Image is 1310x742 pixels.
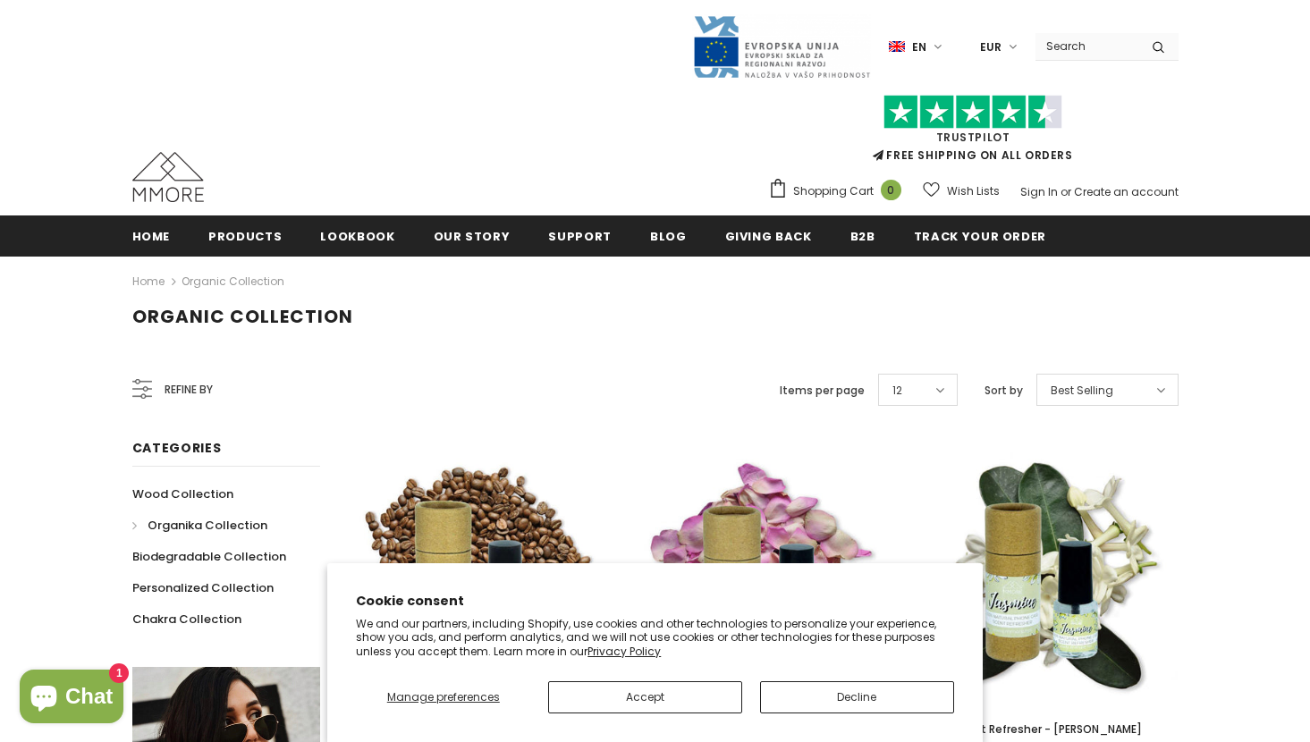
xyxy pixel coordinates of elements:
[980,38,1002,56] span: EUR
[692,38,871,54] a: Javni Razpis
[132,485,233,502] span: Wood Collection
[356,617,954,659] p: We and our partners, including Shopify, use cookies and other technologies to personalize your ex...
[132,152,204,202] img: MMORE Cases
[650,215,687,256] a: Blog
[725,215,812,256] a: Giving back
[881,180,901,200] span: 0
[182,274,284,289] a: Organic Collection
[725,228,812,245] span: Giving back
[14,670,129,728] inbox-online-store-chat: Shopify online store chat
[954,721,1142,737] span: Scent Refresher - [PERSON_NAME]
[548,228,612,245] span: support
[912,38,926,56] span: en
[1035,33,1138,59] input: Search Site
[356,681,530,713] button: Manage preferences
[320,215,394,256] a: Lookbook
[692,14,871,80] img: Javni Razpis
[148,517,267,534] span: Organika Collection
[132,548,286,565] span: Biodegradable Collection
[850,215,875,256] a: B2B
[356,592,954,611] h2: Cookie consent
[760,681,954,713] button: Decline
[1061,184,1071,199] span: or
[1020,184,1058,199] a: Sign In
[768,178,910,205] a: Shopping Cart 0
[1074,184,1179,199] a: Create an account
[387,689,500,704] span: Manage preferences
[1051,382,1113,400] span: Best Selling
[548,215,612,256] a: support
[434,228,511,245] span: Our Story
[918,720,1178,739] a: Scent Refresher - [PERSON_NAME]
[132,439,222,457] span: Categories
[936,130,1010,145] a: Trustpilot
[320,228,394,245] span: Lookbook
[132,572,274,603] a: Personalized Collection
[132,541,286,572] a: Biodegradable Collection
[132,611,241,628] span: Chakra Collection
[587,644,661,659] a: Privacy Policy
[132,478,233,510] a: Wood Collection
[132,304,353,329] span: Organic Collection
[793,182,874,200] span: Shopping Cart
[165,380,213,400] span: Refine by
[132,215,171,256] a: Home
[548,681,742,713] button: Accept
[132,271,165,292] a: Home
[434,215,511,256] a: Our Story
[132,228,171,245] span: Home
[985,382,1023,400] label: Sort by
[883,95,1062,130] img: Trust Pilot Stars
[850,228,875,245] span: B2B
[768,103,1179,163] span: FREE SHIPPING ON ALL ORDERS
[208,215,282,256] a: Products
[892,382,902,400] span: 12
[914,228,1046,245] span: Track your order
[208,228,282,245] span: Products
[923,175,1000,207] a: Wish Lists
[780,382,865,400] label: Items per page
[132,603,241,635] a: Chakra Collection
[132,579,274,596] span: Personalized Collection
[650,228,687,245] span: Blog
[947,182,1000,200] span: Wish Lists
[914,215,1046,256] a: Track your order
[132,510,267,541] a: Organika Collection
[889,39,905,55] img: i-lang-1.png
